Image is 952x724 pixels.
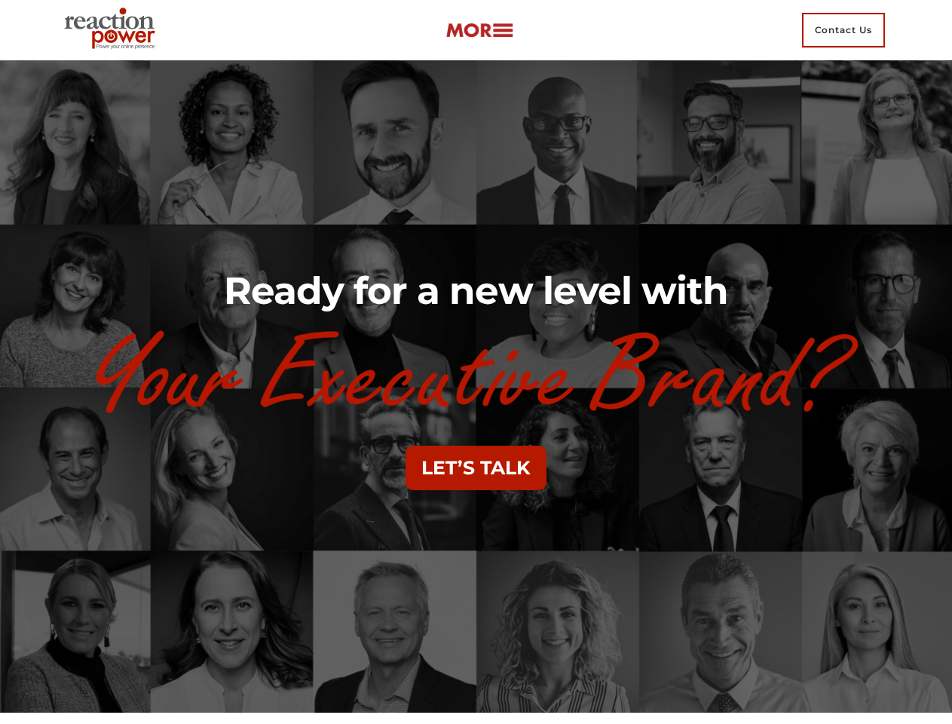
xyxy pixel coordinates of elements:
[406,446,546,491] button: LET’S TALK
[445,22,513,39] img: more-btn.png
[58,3,167,57] img: Executive Branding | Personal Branding Agency
[802,13,885,48] span: Contact Us
[58,268,895,315] h2: Ready for a new level with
